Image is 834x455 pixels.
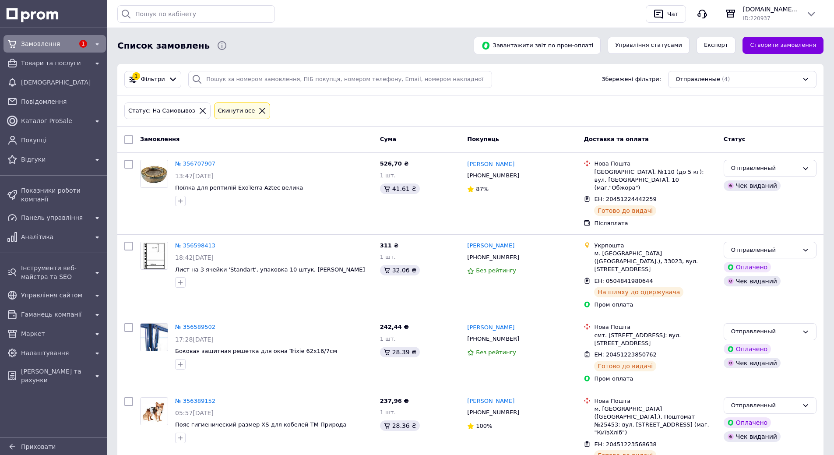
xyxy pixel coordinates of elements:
[724,180,781,191] div: Чек виданий
[132,72,140,80] div: 1
[21,39,74,48] span: Замовлення
[21,155,88,164] span: Відгуки
[646,5,686,23] button: Чат
[21,116,88,125] span: Каталог ProSale
[380,160,409,167] span: 526,70 ₴
[697,37,736,54] button: Експорт
[602,75,661,84] span: Збережені фільтри:
[141,160,168,187] img: Фото товару
[594,287,683,297] div: На шляху до одержувача
[724,358,781,368] div: Чек виданий
[594,168,716,192] div: [GEOGRAPHIC_DATA], №110 (до 5 кг): вул. [GEOGRAPHIC_DATA], 10 (маг."Обжора")
[722,76,730,82] span: (4)
[584,136,648,142] span: Доставка та оплата
[594,351,656,358] span: ЕН: 20451223850762
[117,39,210,52] span: Список замовлень
[476,186,489,192] span: 87%
[724,431,781,442] div: Чек виданий
[140,397,168,425] a: Фото товару
[175,173,214,180] span: 13:47[DATE]
[380,420,420,431] div: 28.36 ₴
[476,423,492,429] span: 100%
[141,242,168,269] img: Фото товару
[743,15,771,21] span: ID: 220937
[140,136,179,142] span: Замовлення
[117,5,275,23] input: Пошук по кабінету
[21,310,88,319] span: Гаманець компанії
[380,335,396,342] span: 1 шт.
[175,324,215,330] a: № 356589502
[594,160,716,168] div: Нова Пошта
[467,335,519,342] span: [PHONE_NUMBER]
[175,336,214,343] span: 17:28[DATE]
[175,409,214,416] span: 05:57[DATE]
[140,323,168,351] a: Фото товару
[21,186,102,204] span: Показники роботи компанії
[380,136,396,142] span: Cума
[21,443,56,450] span: Приховати
[380,265,420,275] div: 32.06 ₴
[21,367,88,384] span: [PERSON_NAME] та рахунки
[467,160,514,169] a: [PERSON_NAME]
[731,327,799,336] div: Отправленный
[21,78,102,87] span: [DEMOGRAPHIC_DATA]
[127,106,197,116] div: Статус: На Самовывоз
[467,397,514,406] a: [PERSON_NAME]
[175,398,215,404] a: № 356389152
[474,37,601,54] button: Завантажити звіт по пром-оплаті
[380,409,396,416] span: 1 шт.
[594,405,716,437] div: м. [GEOGRAPHIC_DATA] ([GEOGRAPHIC_DATA].), Поштомат №25453: вул. [STREET_ADDRESS] (маг. "КиївХліб")
[743,5,799,14] span: [DOMAIN_NAME] Інтернет-магазин акваріумістики та зоотоварів
[724,136,746,142] span: Статус
[594,361,656,371] div: Готово до видачі
[731,164,799,173] div: Отправленный
[594,242,716,250] div: Укрпошта
[21,136,102,145] span: Покупці
[21,264,88,281] span: Інструменти веб-майстра та SEO
[21,233,88,241] span: Аналітика
[594,397,716,405] div: Нова Пошта
[140,242,168,270] a: Фото товару
[743,37,823,54] a: Створити замовлення
[188,71,492,88] input: Пошук за номером замовлення, ПІБ покупця, номером телефону, Email, номером накладної
[21,291,88,300] span: Управління сайтом
[594,375,716,383] div: Пром-оплата
[140,160,168,188] a: Фото товару
[141,324,168,351] img: Фото товару
[21,97,102,106] span: Повідомлення
[380,183,420,194] div: 41.61 ₴
[594,278,653,284] span: ЕН: 0504841980644
[594,301,716,309] div: Пром-оплата
[594,323,716,331] div: Нова Пошта
[476,267,516,274] span: Без рейтингу
[380,172,396,179] span: 1 шт.
[175,242,215,249] a: № 356598413
[380,347,420,357] div: 28.39 ₴
[21,213,88,222] span: Панель управління
[141,398,168,425] img: Фото товару
[467,242,514,250] a: [PERSON_NAME]
[594,196,656,202] span: ЕН: 20451224442259
[594,205,656,216] div: Готово до видачі
[476,349,516,356] span: Без рейтингу
[594,441,656,448] span: ЕН: 20451223568638
[731,246,799,255] div: Отправленный
[724,417,771,428] div: Оплачено
[594,219,716,227] div: Післяплата
[467,136,499,142] span: Покупець
[175,254,214,261] span: 18:42[DATE]
[724,262,771,272] div: Оплачено
[665,7,680,21] div: Чат
[21,329,88,338] span: Маркет
[731,401,799,410] div: Отправленный
[175,348,337,354] a: Боковая защитная решетка для окна Trixie 62х16/7см
[467,409,519,416] span: [PHONE_NUMBER]
[594,332,716,347] div: смт. [STREET_ADDRESS]: вул. [STREET_ADDRESS]
[380,242,399,249] span: 311 ₴
[79,40,87,48] span: 1
[175,421,347,428] a: Пояс гигиенический размер XS для кобелей ТМ Природа
[175,184,303,191] a: Поїлка для рептилій ExoTerra Aztec велика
